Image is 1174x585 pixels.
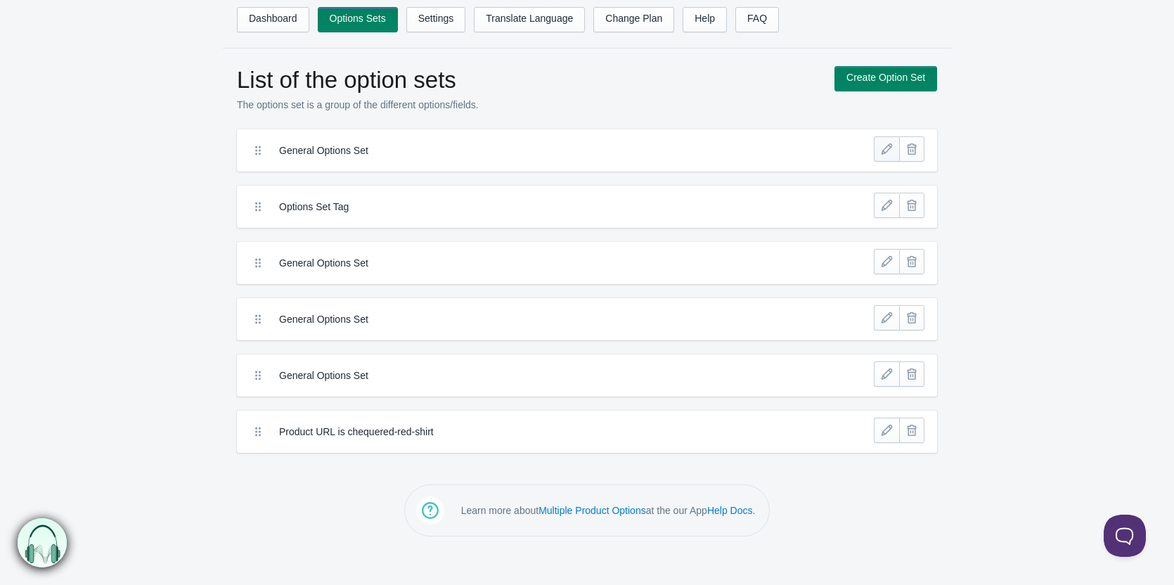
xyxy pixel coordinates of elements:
a: Create Option Set [834,66,937,91]
p: Learn more about at the our App . [461,503,756,517]
label: Product URL is chequered-red-shirt [279,425,792,439]
label: General Options Set [279,368,792,382]
img: bxm.png [18,519,67,568]
a: Help [683,7,727,32]
a: Change Plan [593,7,674,32]
iframe: Toggle Customer Support [1104,515,1146,557]
h1: List of the option sets [237,66,820,94]
label: General Options Set [279,256,792,270]
label: General Options Set [279,312,792,326]
a: Dashboard [237,7,309,32]
label: General Options Set [279,143,792,157]
a: Options Sets [318,7,398,32]
a: FAQ [735,7,779,32]
a: Settings [406,7,466,32]
a: Help Docs [707,505,753,516]
p: The options set is a group of the different options/fields. [237,98,820,112]
a: Translate Language [474,7,585,32]
a: Multiple Product Options [538,505,646,516]
label: Options Set Tag [279,200,792,214]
